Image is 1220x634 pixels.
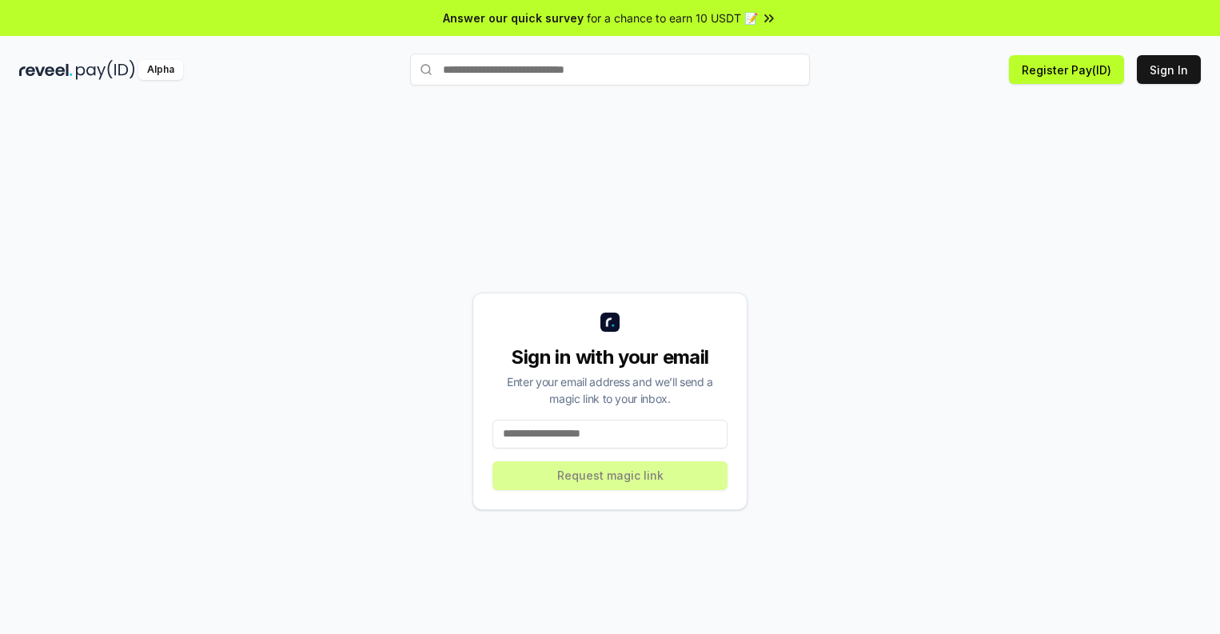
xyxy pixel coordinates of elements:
img: reveel_dark [19,60,73,80]
div: Alpha [138,60,183,80]
span: Answer our quick survey [443,10,584,26]
span: for a chance to earn 10 USDT 📝 [587,10,758,26]
div: Sign in with your email [492,345,728,370]
button: Register Pay(ID) [1009,55,1124,84]
button: Sign In [1137,55,1201,84]
img: pay_id [76,60,135,80]
img: logo_small [600,313,620,332]
div: Enter your email address and we’ll send a magic link to your inbox. [492,373,728,407]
